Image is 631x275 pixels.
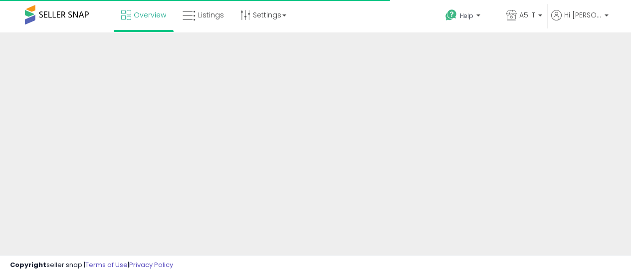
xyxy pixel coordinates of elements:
span: Hi [PERSON_NAME] [564,10,602,20]
a: Hi [PERSON_NAME] [551,10,609,32]
span: Listings [198,10,224,20]
span: A5 IT [519,10,535,20]
a: Terms of Use [85,260,128,270]
span: Overview [134,10,166,20]
span: Help [460,11,473,20]
div: seller snap | | [10,261,173,270]
a: Help [437,1,497,32]
strong: Copyright [10,260,46,270]
a: Privacy Policy [129,260,173,270]
i: Get Help [445,9,457,21]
